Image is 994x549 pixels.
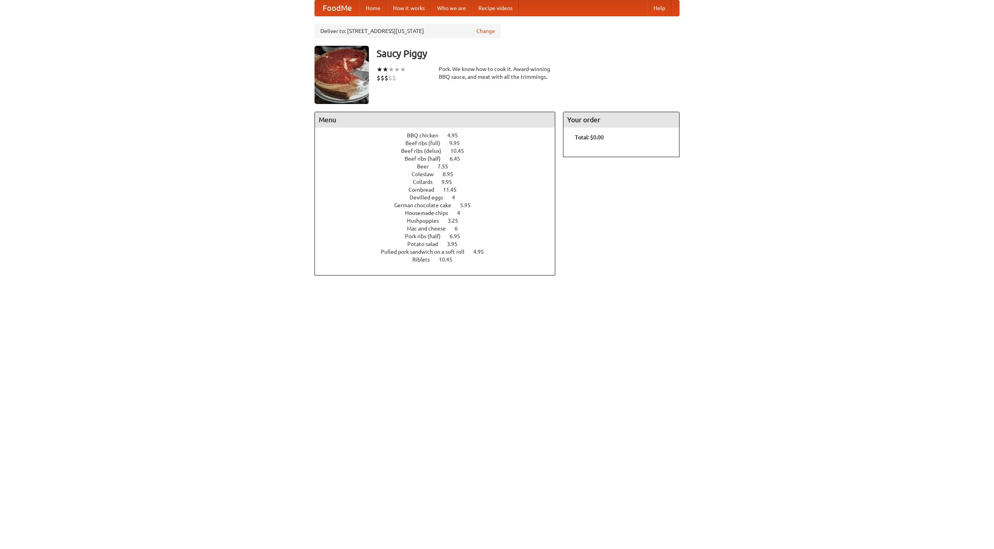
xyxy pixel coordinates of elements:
a: How it works [387,0,431,16]
a: BBQ chicken 4.95 [407,132,472,139]
span: 4.95 [473,249,492,255]
a: Collards 9.95 [413,179,466,185]
li: $ [388,74,392,82]
a: German chocolate cake 5.95 [394,202,485,208]
span: 10.45 [450,148,472,154]
span: Collards [413,179,440,185]
li: $ [377,74,381,82]
span: Beef ribs (full) [405,140,448,146]
li: $ [381,74,384,82]
span: Hushpuppies [407,218,447,224]
b: Total: $0.00 [575,134,604,140]
a: Who we are [431,0,472,16]
span: 4.95 [447,132,466,139]
span: Housemade chips [405,210,456,216]
a: Potato salad 3.95 [407,241,472,247]
a: Beef ribs (full) 9.95 [405,140,474,146]
a: Hushpuppies 3.25 [407,218,473,224]
img: angular.jpg [315,46,369,104]
li: ★ [377,65,382,74]
a: Pork ribs (half) 6.95 [405,233,474,239]
span: 6 [455,225,466,232]
a: Housemade chips 4 [405,210,474,216]
span: 8.95 [443,171,461,177]
span: 10.45 [439,256,460,263]
h3: Saucy Piggy [377,46,679,61]
a: Beef ribs (delux) 10.45 [401,148,478,154]
span: Beer [417,163,436,170]
li: $ [392,74,396,82]
span: German chocolate cake [394,202,459,208]
a: Mac and cheese 6 [407,225,472,232]
span: 5.95 [460,202,478,208]
span: Potato salad [407,241,446,247]
span: 4 [457,210,468,216]
a: FoodMe [315,0,360,16]
li: ★ [388,65,394,74]
div: Deliver to: [STREET_ADDRESS][US_STATE] [315,24,501,38]
span: 4 [452,194,463,201]
li: $ [384,74,388,82]
a: Devilled eggs 4 [410,194,469,201]
a: Help [647,0,671,16]
span: Riblets [412,256,438,263]
span: 9.95 [449,140,467,146]
span: Cornbread [408,187,442,193]
span: 9.95 [441,179,460,185]
h4: Your order [563,112,679,128]
a: Beef ribs (half) 6.45 [405,156,474,162]
span: Pork ribs (half) [405,233,448,239]
span: 11.45 [443,187,464,193]
li: ★ [400,65,406,74]
span: Beef ribs (half) [405,156,448,162]
span: 3.95 [447,241,465,247]
span: 3.25 [448,218,466,224]
span: Pulled pork sandwich on a soft roll [381,249,472,255]
span: Beef ribs (delux) [401,148,449,154]
a: Recipe videos [472,0,519,16]
a: Pulled pork sandwich on a soft roll 4.95 [381,249,498,255]
a: Beer 7.55 [417,163,462,170]
h4: Menu [315,112,555,128]
span: 7.55 [438,163,456,170]
span: Devilled eggs [410,194,451,201]
a: Riblets 10.45 [412,256,467,263]
a: Home [360,0,387,16]
span: Mac and cheese [407,225,454,232]
span: BBQ chicken [407,132,446,139]
a: Change [476,27,495,35]
a: Coleslaw 8.95 [412,171,467,177]
a: Cornbread 11.45 [408,187,471,193]
span: Coleslaw [412,171,441,177]
div: Pork. We know how to cook it. Award-winning BBQ sauce, and meat with all the trimmings. [439,65,555,81]
span: 6.45 [450,156,468,162]
li: ★ [382,65,388,74]
span: 6.95 [450,233,468,239]
li: ★ [394,65,400,74]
